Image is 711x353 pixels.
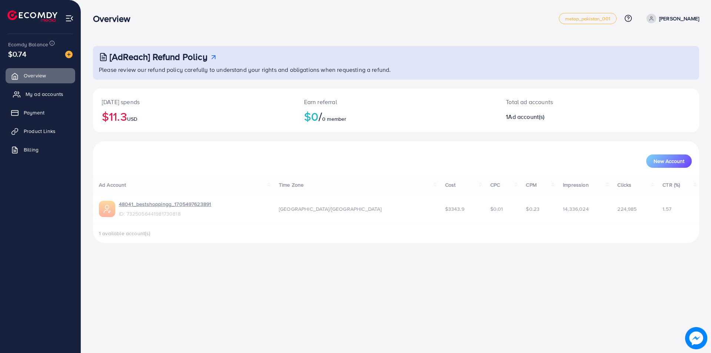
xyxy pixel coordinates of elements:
span: Overview [24,72,46,79]
p: Earn referral [304,97,488,106]
span: My ad accounts [26,90,63,98]
a: Overview [6,68,75,83]
img: image [685,327,707,349]
span: New Account [654,159,684,164]
span: $0.74 [8,49,26,59]
span: 0 member [322,115,346,123]
a: Product Links [6,124,75,139]
span: Ad account(s) [508,113,544,121]
h2: $0 [304,109,488,123]
p: [DATE] spends [102,97,286,106]
span: Payment [24,109,44,116]
p: Total ad accounts [506,97,640,106]
p: [PERSON_NAME] [659,14,699,23]
h3: [AdReach] Refund Policy [110,51,207,62]
img: image [65,51,73,58]
img: menu [65,14,74,23]
a: Billing [6,142,75,157]
span: Ecomdy Balance [8,41,48,48]
span: Billing [24,146,39,153]
a: Payment [6,105,75,120]
h2: 1 [506,113,640,120]
a: metap_pakistan_001 [559,13,617,24]
span: metap_pakistan_001 [565,16,610,21]
img: logo [7,10,57,22]
a: [PERSON_NAME] [644,14,699,23]
span: / [318,108,322,125]
span: USD [127,115,137,123]
h3: Overview [93,13,136,24]
button: New Account [646,154,692,168]
span: Product Links [24,127,56,135]
a: My ad accounts [6,87,75,101]
h2: $11.3 [102,109,286,123]
p: Please review our refund policy carefully to understand your rights and obligations when requesti... [99,65,695,74]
